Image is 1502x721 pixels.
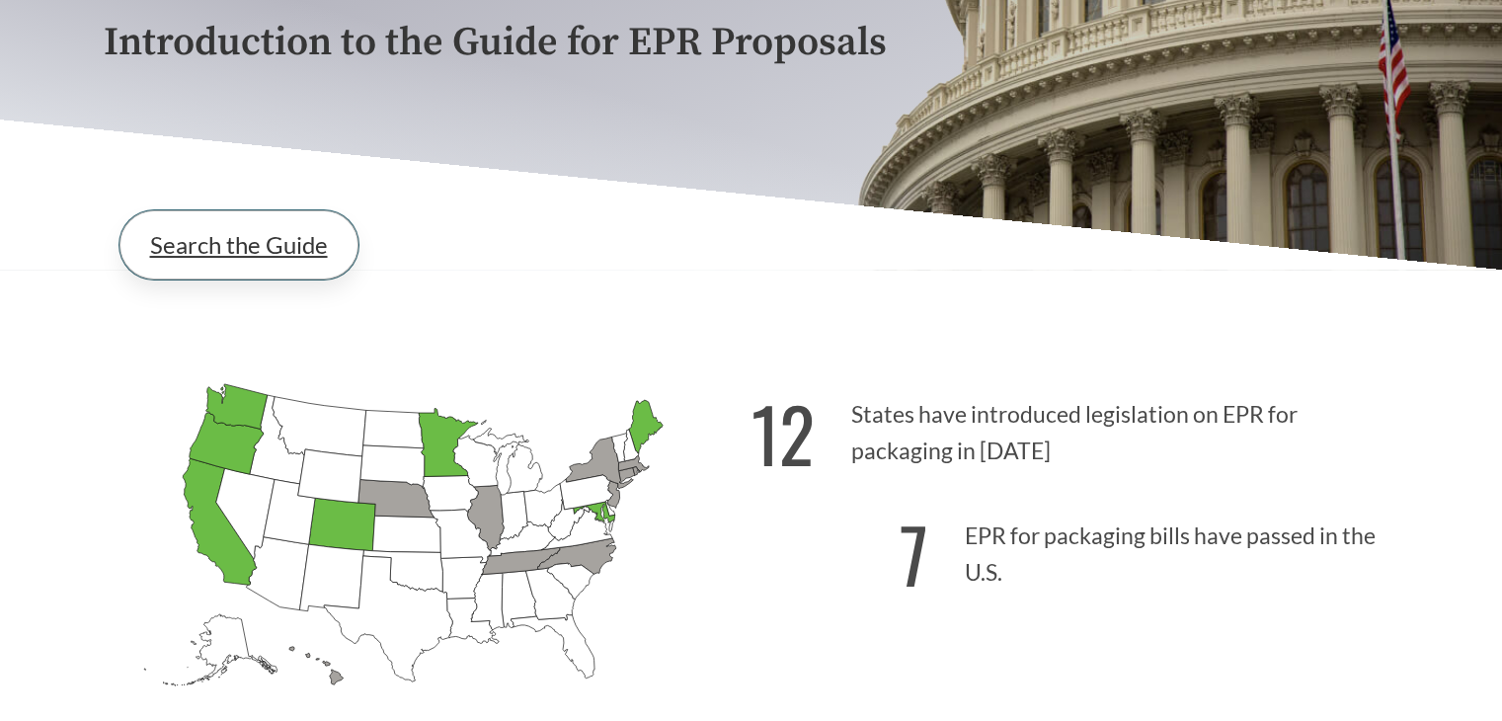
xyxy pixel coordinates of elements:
[119,210,358,280] a: Search the Guide
[751,378,815,488] strong: 12
[900,499,928,608] strong: 7
[751,366,1399,488] p: States have introduced legislation on EPR for packaging in [DATE]
[104,21,1399,65] p: Introduction to the Guide for EPR Proposals
[751,488,1399,609] p: EPR for packaging bills have passed in the U.S.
